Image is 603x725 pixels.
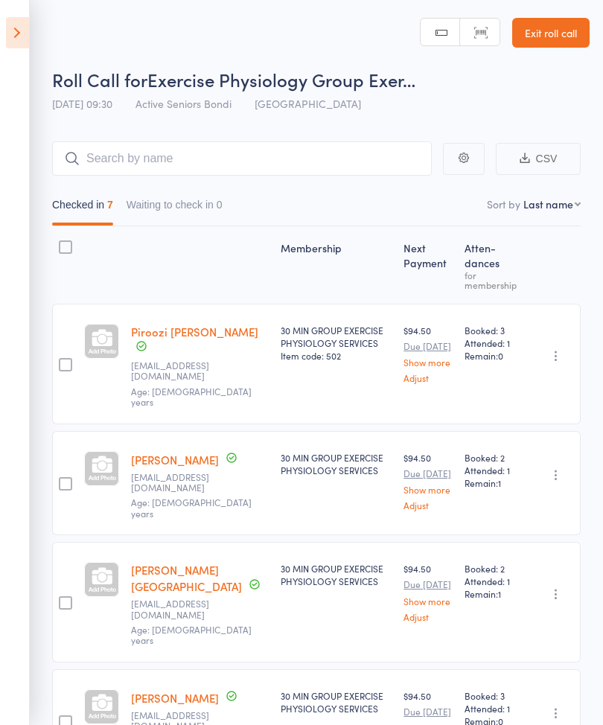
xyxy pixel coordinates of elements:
[131,452,219,467] a: [PERSON_NAME]
[465,270,520,290] div: for membership
[496,143,581,175] button: CSV
[465,562,520,575] span: Booked: 2
[403,562,453,621] div: $94.50
[465,464,520,476] span: Attended: 1
[281,451,392,476] div: 30 MIN GROUP EXERCISE PHYSIOLOGY SERVICES
[403,500,453,510] a: Adjust
[131,623,252,646] span: Age: [DEMOGRAPHIC_DATA] years
[398,233,459,297] div: Next Payment
[281,689,392,715] div: 30 MIN GROUP EXERCISE PHYSIOLOGY SERVICES
[465,575,520,587] span: Attended: 1
[403,596,453,606] a: Show more
[147,67,415,92] span: Exercise Physiology Group Exer…
[403,706,453,717] small: Due [DATE]
[131,324,258,339] a: Piroozi [PERSON_NAME]
[465,702,520,715] span: Attended: 1
[127,191,223,226] button: Waiting to check in0
[217,199,223,211] div: 0
[523,197,573,211] div: Last name
[403,612,453,622] a: Adjust
[403,373,453,383] a: Adjust
[52,67,147,92] span: Roll Call for
[465,587,520,600] span: Remain:
[275,233,398,297] div: Membership
[403,357,453,367] a: Show more
[403,341,453,351] small: Due [DATE]
[52,141,432,176] input: Search by name
[135,96,232,111] span: Active Seniors Bondi
[131,496,252,519] span: Age: [DEMOGRAPHIC_DATA] years
[403,468,453,479] small: Due [DATE]
[465,349,520,362] span: Remain:
[52,191,113,226] button: Checked in7
[498,476,501,489] span: 1
[131,562,242,594] a: [PERSON_NAME] [GEOGRAPHIC_DATA]
[131,385,252,408] span: Age: [DEMOGRAPHIC_DATA] years
[52,96,112,111] span: [DATE] 09:30
[131,472,228,494] small: judefuzz@y7mail.com
[459,233,526,297] div: Atten­dances
[465,451,520,464] span: Booked: 2
[281,562,392,587] div: 30 MIN GROUP EXERCISE PHYSIOLOGY SERVICES
[255,96,361,111] span: [GEOGRAPHIC_DATA]
[403,579,453,590] small: Due [DATE]
[465,324,520,336] span: Booked: 3
[131,598,228,620] small: louellaisrael@gmail.com
[487,197,520,211] label: Sort by
[465,336,520,349] span: Attended: 1
[403,451,453,510] div: $94.50
[498,349,503,362] span: 0
[498,587,501,600] span: 1
[131,360,228,382] small: piroozidesai@gmail.com
[281,324,392,362] div: 30 MIN GROUP EXERCISE PHYSIOLOGY SERVICES Item code: 502
[465,689,520,702] span: Booked: 3
[465,476,520,489] span: Remain:
[131,690,219,706] a: [PERSON_NAME]
[107,199,113,211] div: 7
[403,485,453,494] a: Show more
[403,324,453,383] div: $94.50
[512,18,590,48] a: Exit roll call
